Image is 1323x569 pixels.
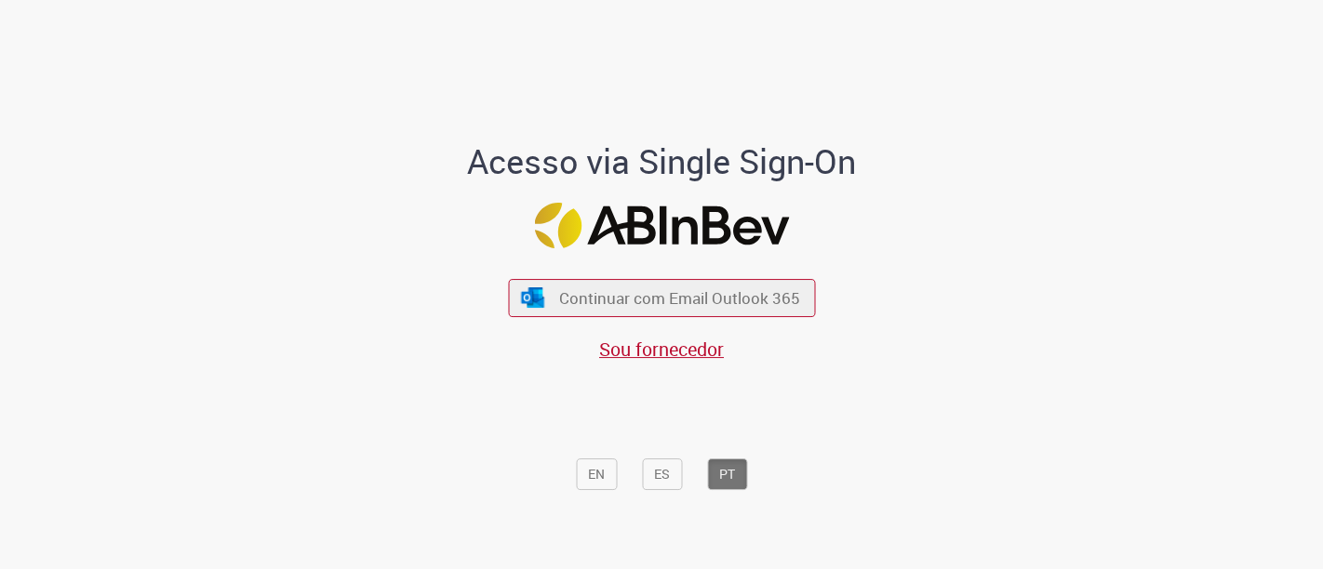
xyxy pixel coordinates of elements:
[707,458,747,490] button: PT
[520,287,546,307] img: ícone Azure/Microsoft 360
[559,287,800,309] span: Continuar com Email Outlook 365
[576,458,617,490] button: EN
[534,203,789,248] img: Logo ABInBev
[599,337,724,362] a: Sou fornecedor
[508,279,815,317] button: ícone Azure/Microsoft 360 Continuar com Email Outlook 365
[642,458,682,490] button: ES
[404,143,920,180] h1: Acesso via Single Sign-On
